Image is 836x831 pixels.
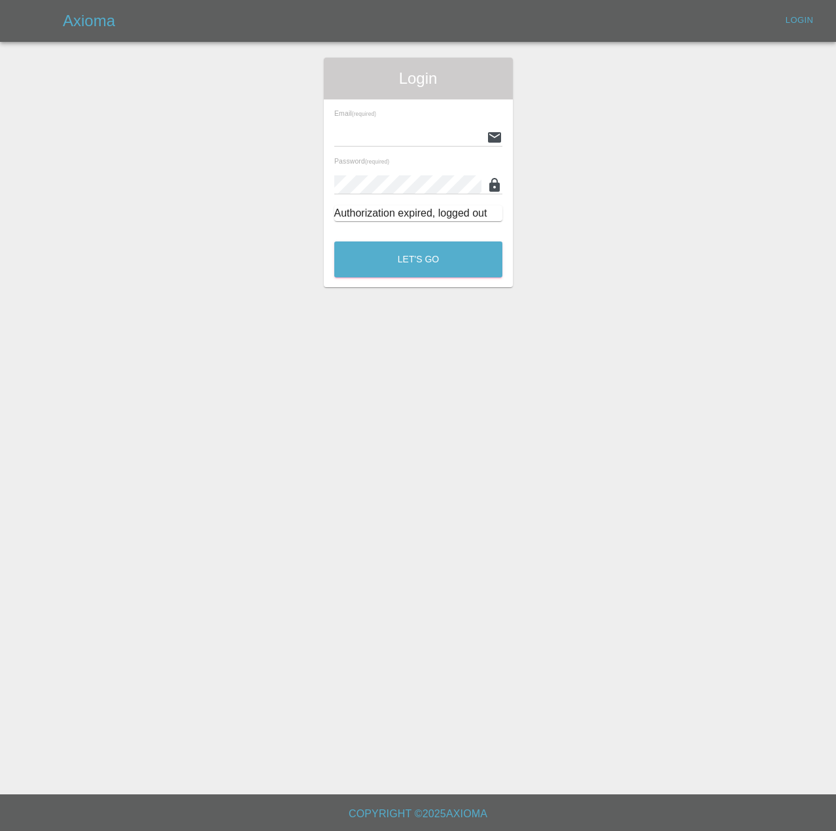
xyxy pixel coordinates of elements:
[334,157,389,165] span: Password
[334,205,502,221] div: Authorization expired, logged out
[63,10,115,31] h5: Axioma
[334,109,376,117] span: Email
[778,10,820,31] a: Login
[364,159,389,165] small: (required)
[334,68,502,89] span: Login
[334,241,502,277] button: Let's Go
[10,805,826,823] h6: Copyright © 2025 Axioma
[351,111,375,117] small: (required)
